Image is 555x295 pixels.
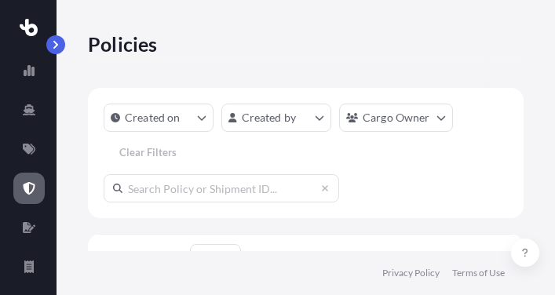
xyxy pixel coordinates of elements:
[242,110,297,126] p: Created by
[125,110,181,126] p: Created on
[339,104,453,132] button: cargoOwner Filter options
[363,110,430,126] p: Cargo Owner
[104,104,214,132] button: createdOn Filter options
[425,250,448,266] span: 1-10
[119,144,177,160] p: Clear Filters
[104,174,339,202] input: Search Policy or Shipment ID...
[452,267,505,279] a: Terms of Use
[221,104,331,132] button: createdBy Filter options
[104,140,192,165] button: Clear Filters
[88,31,158,56] p: Policies
[382,267,440,279] a: Privacy Policy
[451,250,474,266] span: of 42
[107,250,177,266] span: Rows per page
[381,250,422,266] span: Showing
